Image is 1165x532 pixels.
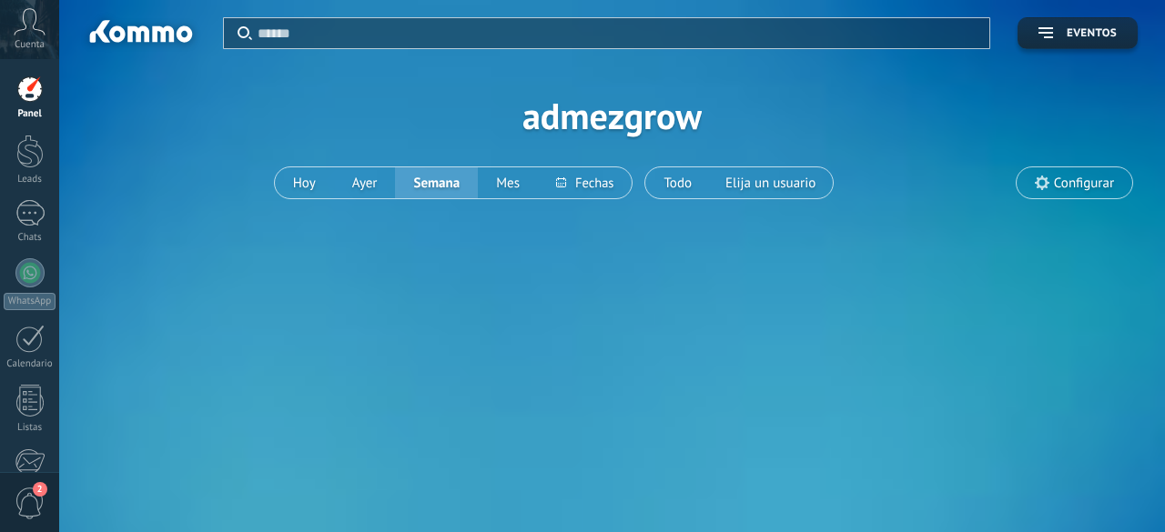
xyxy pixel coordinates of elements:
div: Calendario [4,358,56,370]
div: Panel [4,108,56,120]
button: Eventos [1018,17,1138,49]
div: Leads [4,174,56,186]
div: Chats [4,232,56,244]
button: Elija un usuario [710,167,833,198]
span: Cuenta [15,39,45,51]
div: WhatsApp [4,293,56,310]
button: Ayer [334,167,396,198]
span: 2 [33,482,47,497]
button: Todo [645,167,710,198]
button: Mes [478,167,538,198]
button: Semana [395,167,478,198]
button: Hoy [275,167,334,198]
span: Configurar [1054,176,1114,191]
div: Listas [4,422,56,434]
span: Eventos [1067,27,1117,40]
span: Elija un usuario [722,171,819,196]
